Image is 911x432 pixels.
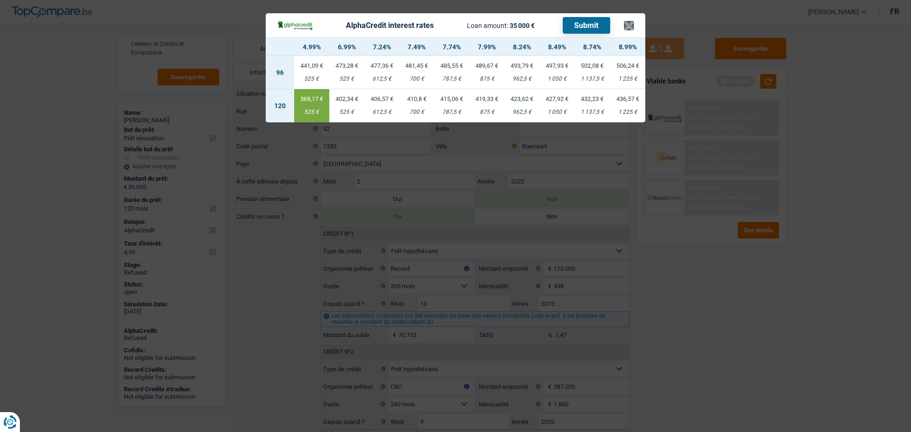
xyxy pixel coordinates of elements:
[294,63,329,69] div: 441,09 €
[434,38,469,56] th: 7.74%
[364,63,400,69] div: 477,36 €
[469,109,504,115] div: 875 €
[469,96,504,102] div: 419,33 €
[329,96,364,102] div: 402,34 €
[624,21,634,30] button: ×
[434,96,469,102] div: 415,06 €
[469,63,504,69] div: 489,67 €
[510,22,535,29] span: 35 000 €
[610,76,645,82] div: 1 225 €
[329,76,364,82] div: 525 €
[294,38,329,56] th: 4.99%
[400,63,435,69] div: 481,45 €
[610,96,645,102] div: 436,57 €
[610,109,645,115] div: 1 225 €
[364,76,400,82] div: 612,5 €
[504,38,539,56] th: 8.24%
[329,63,364,69] div: 473,28 €
[469,76,504,82] div: 875 €
[346,22,434,29] div: AlphaCredit interest rates
[434,109,469,115] div: 787,5 €
[539,76,575,82] div: 1 050 €
[504,109,539,115] div: 962,5 €
[504,76,539,82] div: 962,5 €
[575,96,610,102] div: 432,23 €
[329,38,364,56] th: 6.99%
[266,56,294,89] td: 96
[539,38,575,56] th: 8.49%
[277,20,313,31] img: AlphaCredit
[504,63,539,69] div: 493,79 €
[575,76,610,82] div: 1 137,5 €
[266,89,294,122] td: 120
[294,76,329,82] div: 525 €
[575,38,610,56] th: 8.74%
[400,38,435,56] th: 7.49%
[364,109,400,115] div: 612,5 €
[563,17,610,34] button: Submit
[364,38,400,56] th: 7.24%
[400,109,435,115] div: 700 €
[539,109,575,115] div: 1 050 €
[294,96,329,102] div: 369,17 €
[400,96,435,102] div: 410,8 €
[575,109,610,115] div: 1 137,5 €
[539,96,575,102] div: 427,92 €
[434,63,469,69] div: 485,55 €
[434,76,469,82] div: 787,5 €
[400,76,435,82] div: 700 €
[364,96,400,102] div: 406,57 €
[575,63,610,69] div: 502,08 €
[294,109,329,115] div: 525 €
[539,63,575,69] div: 497,93 €
[329,109,364,115] div: 525 €
[610,38,645,56] th: 8.99%
[610,63,645,69] div: 506,24 €
[504,96,539,102] div: 423,62 €
[469,38,504,56] th: 7.99%
[467,22,508,29] span: Loan amount:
